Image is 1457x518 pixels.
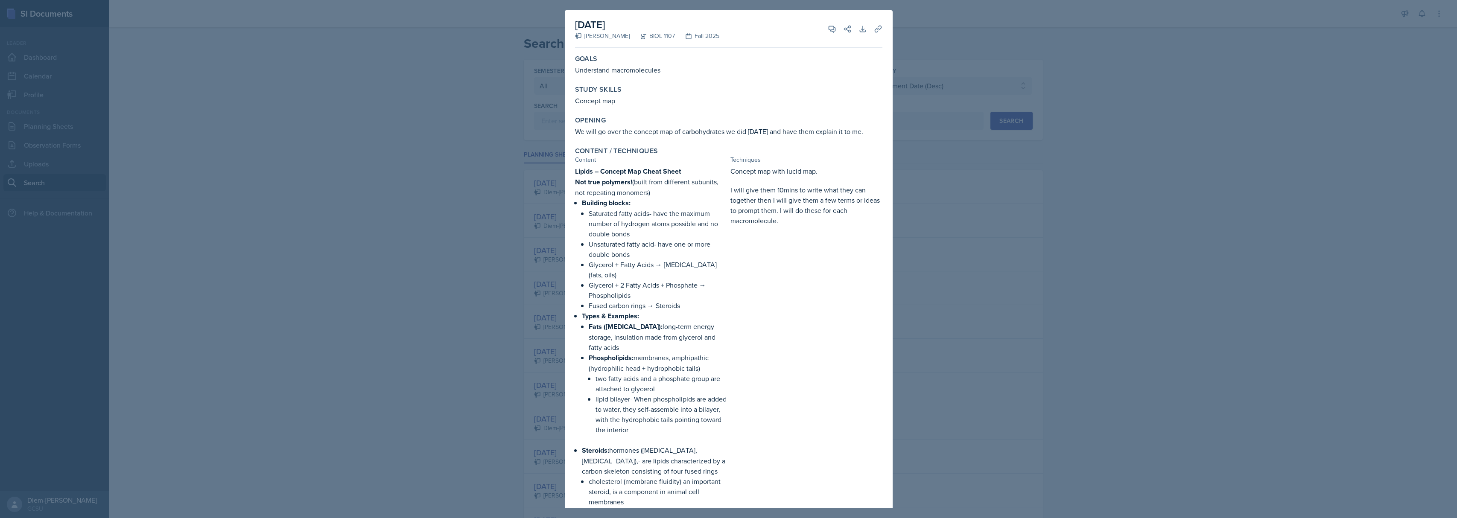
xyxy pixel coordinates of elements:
[730,185,882,226] p: I will give them 10mins to write what they can together then I will give them a few terms or idea...
[575,155,727,164] div: Content
[575,147,658,155] label: Content / Techniques
[575,85,622,94] label: Study Skills
[575,32,630,41] div: [PERSON_NAME]
[675,32,719,41] div: Fall 2025
[589,280,727,300] p: Glycerol + 2 Fatty Acids + Phosphate → Phospholipids
[589,208,727,239] p: Saturated fatty acids- have the maximum number of hydrogen atoms possible and no double bonds
[596,394,727,435] p: lipid bilayer- When phospholipids are added to water, they self-assemble into a bilayer, with the...
[582,507,613,517] strong: Functions:
[575,116,606,125] label: Opening
[582,198,631,208] strong: Building blocks:
[730,166,882,176] p: Concept map with lucid map.
[582,445,609,455] strong: Steroids:
[575,177,727,198] p: (built from different subunits, not repeating monomers)
[589,239,727,259] p: Unsaturated fatty acid- have one or more double bonds
[730,155,882,164] div: Techniques
[596,373,727,394] p: two fatty acids and a phosphate group are attached to glycerol
[589,476,727,507] p: cholesterol (membrane fluidity) an important steroid, is a component in animal cell membranes
[575,166,681,176] strong: Lipids – Concept Map Cheat Sheet
[589,300,727,311] p: Fused carbon rings → Steroids
[582,445,727,476] p: hormones ([MEDICAL_DATA], [MEDICAL_DATA]),- are lipids characterized by a carbon skeleton consist...
[575,65,882,75] p: Understand macromolecules
[575,126,882,137] p: We will go over the concept map of carbohydrates we did [DATE] and have them explain it to me.
[589,352,727,373] p: membranes, amphipathic (hydrophilic head + hydrophobic tails)
[589,321,727,352] p: long-term energy storage, insulation made from glycerol and fatty acids
[582,311,639,321] strong: Types & Examples:
[589,322,663,332] strong: Fats ([MEDICAL_DATA]):
[589,259,727,280] p: Glycerol + Fatty Acids → [MEDICAL_DATA] (fats, oils)
[575,17,719,32] h2: [DATE]
[630,32,675,41] div: BIOL 1107
[589,353,634,363] strong: Phospholipids:
[575,177,632,187] strong: Not true polymers!
[575,96,882,106] p: Concept map
[575,55,598,63] label: Goals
